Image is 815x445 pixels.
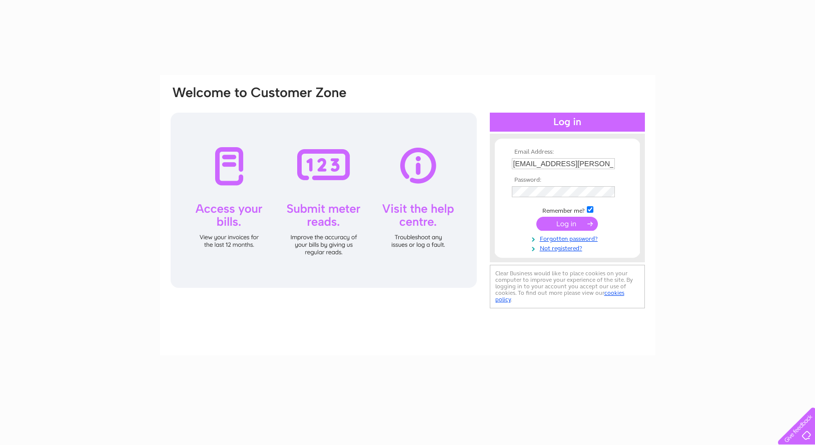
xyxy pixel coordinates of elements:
input: Submit [536,217,598,231]
td: Remember me? [509,205,625,215]
th: Password: [509,177,625,184]
a: Not registered? [512,243,625,252]
th: Email Address: [509,149,625,156]
a: Forgotten password? [512,233,625,243]
div: Clear Business would like to place cookies on your computer to improve your experience of the sit... [490,265,645,308]
a: cookies policy [495,289,624,303]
